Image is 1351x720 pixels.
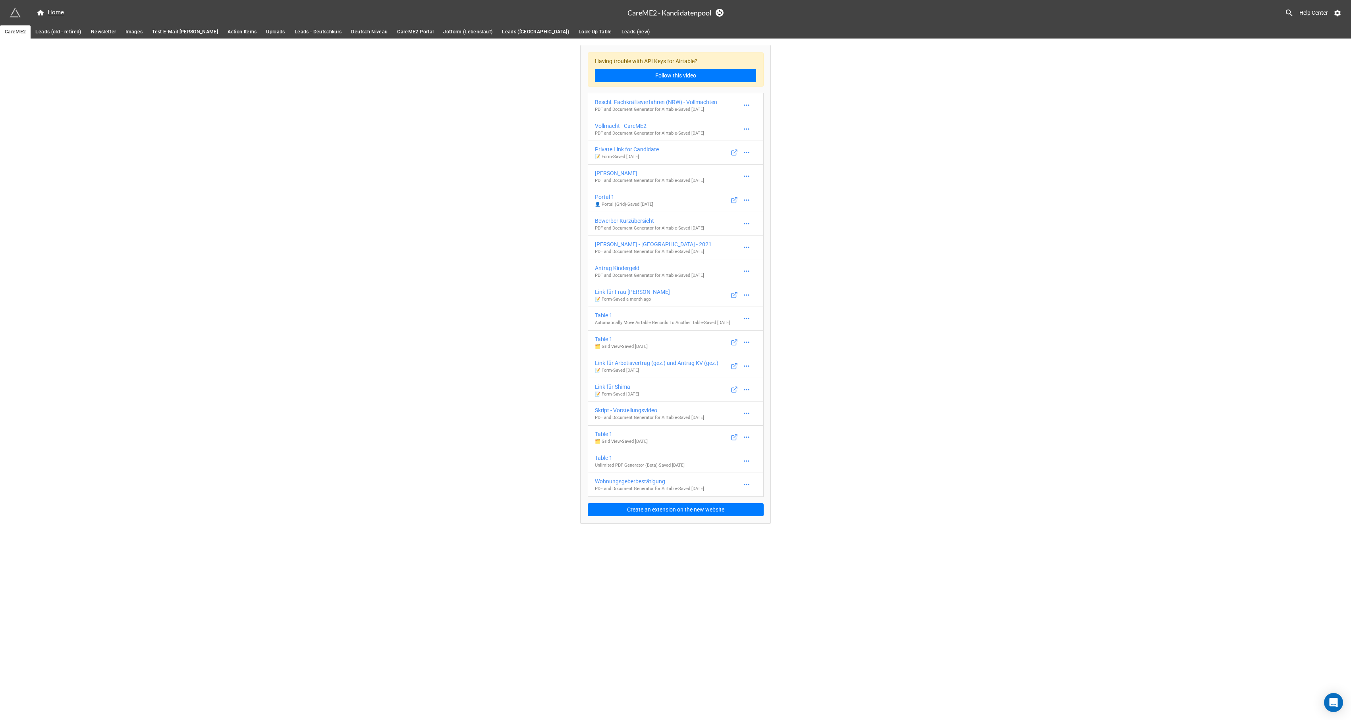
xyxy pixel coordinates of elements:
a: Skript - VorstellungsvideoPDF and Document Generator for Airtable-Saved [DATE] [588,402,764,426]
a: [PERSON_NAME]PDF and Document Generator for Airtable-Saved [DATE] [588,164,764,189]
div: Bewerber Kurzübersicht [595,216,704,225]
p: PDF and Document Generator for Airtable - Saved [DATE] [595,225,704,232]
button: Create an extension on the new website [588,503,764,517]
span: Leads (new) [621,28,650,36]
a: Sync Base Structure [716,9,724,17]
p: PDF and Document Generator for Airtable - Saved [DATE] [595,272,704,279]
div: Vollmacht - CareME2 [595,122,704,130]
span: CareME2 [5,28,26,36]
a: Link für Frau [PERSON_NAME]📝 Form-Saved a month ago [588,283,764,307]
div: Private Link for Candidate [595,145,659,154]
a: Table 1Automatically Move Airtable Records To Another Table-Saved [DATE] [588,307,764,331]
span: Test E-Mail [PERSON_NAME] [152,28,218,36]
p: Automatically Move Airtable Records To Another Table - Saved [DATE] [595,320,730,326]
h3: CareME2 - Kandidatenpool [627,9,712,16]
span: Leads (old - retired) [35,28,81,36]
a: Table 1🗂️ Grid View-Saved [DATE] [588,425,764,450]
p: 📝 Form - Saved a month ago [595,296,670,303]
span: Deutsch Niveau [351,28,388,36]
div: Beschl. Fachkräfteverfahren (NRW) - Vollmachten [595,98,717,106]
div: Link für Arbetisvertrag (gez.) und Antrag KV (gez.) [595,359,718,367]
div: Antrag Kindergeld [595,264,704,272]
span: Images [125,28,143,36]
span: Action Items [228,28,257,36]
div: Table 1 [595,454,685,462]
a: Private Link for Candidate📝 Form-Saved [DATE] [588,141,764,165]
div: Open Intercom Messenger [1324,693,1343,712]
a: Table 1Unlimited PDF Generator (Beta)-Saved [DATE] [588,449,764,473]
a: Vollmacht - CareME2PDF and Document Generator for Airtable-Saved [DATE] [588,117,764,141]
div: [PERSON_NAME] - [GEOGRAPHIC_DATA] - 2021 [595,240,712,249]
p: 📝 Form - Saved [DATE] [595,154,659,160]
p: PDF and Document Generator for Airtable - Saved [DATE] [595,106,717,113]
div: Skript - Vorstellungsvideo [595,406,704,415]
a: Antrag KindergeldPDF and Document Generator for Airtable-Saved [DATE] [588,259,764,283]
div: Home [37,8,64,17]
span: Leads - Deutschkurs [295,28,342,36]
div: Portal 1 [595,193,653,201]
a: Link für Arbetisvertrag (gez.) und Antrag KV (gez.)📝 Form-Saved [DATE] [588,354,764,378]
p: 👤 Portal (Grid) - Saved [DATE] [595,201,653,208]
span: Newsletter [91,28,116,36]
div: Link für Frau [PERSON_NAME] [595,288,670,296]
p: 📝 Form - Saved [DATE] [595,391,639,398]
p: Unlimited PDF Generator (Beta) - Saved [DATE] [595,462,685,469]
span: Uploads [266,28,285,36]
div: Link für Shima [595,382,639,391]
div: Table 1 [595,311,730,320]
a: Help Center [1294,6,1334,20]
a: [PERSON_NAME] - [GEOGRAPHIC_DATA] - 2021PDF and Document Generator for Airtable-Saved [DATE] [588,235,764,260]
span: Jotform (Lebenslauf) [443,28,492,36]
a: Link für Shima📝 Form-Saved [DATE] [588,378,764,402]
a: Home [32,8,69,17]
a: Follow this video [595,69,756,82]
span: Look-Up Table [579,28,612,36]
a: Portal 1👤 Portal (Grid)-Saved [DATE] [588,188,764,212]
p: PDF and Document Generator for Airtable - Saved [DATE] [595,178,704,184]
a: Bewerber KurzübersichtPDF and Document Generator for Airtable-Saved [DATE] [588,212,764,236]
a: Table 1🗂️ Grid View-Saved [DATE] [588,330,764,355]
p: PDF and Document Generator for Airtable - Saved [DATE] [595,486,704,492]
p: PDF and Document Generator for Airtable - Saved [DATE] [595,249,712,255]
p: PDF and Document Generator for Airtable - Saved [DATE] [595,415,704,421]
div: Having trouble with API Keys for Airtable? [588,52,764,87]
span: Leads ([GEOGRAPHIC_DATA]) [502,28,569,36]
a: Beschl. Fachkräfteverfahren (NRW) - VollmachtenPDF and Document Generator for Airtable-Saved [DATE] [588,93,764,117]
div: Table 1 [595,335,648,344]
p: 📝 Form - Saved [DATE] [595,367,718,374]
span: CareME2 Portal [397,28,434,36]
p: 🗂️ Grid View - Saved [DATE] [595,438,648,445]
div: Table 1 [595,430,648,438]
p: 🗂️ Grid View - Saved [DATE] [595,344,648,350]
a: WohnungsgeberbestätigungPDF and Document Generator for Airtable-Saved [DATE] [588,473,764,497]
div: [PERSON_NAME] [595,169,704,178]
div: Wohnungsgeberbestätigung [595,477,704,486]
p: PDF and Document Generator for Airtable - Saved [DATE] [595,130,704,137]
img: miniextensions-icon.73ae0678.png [10,7,21,18]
